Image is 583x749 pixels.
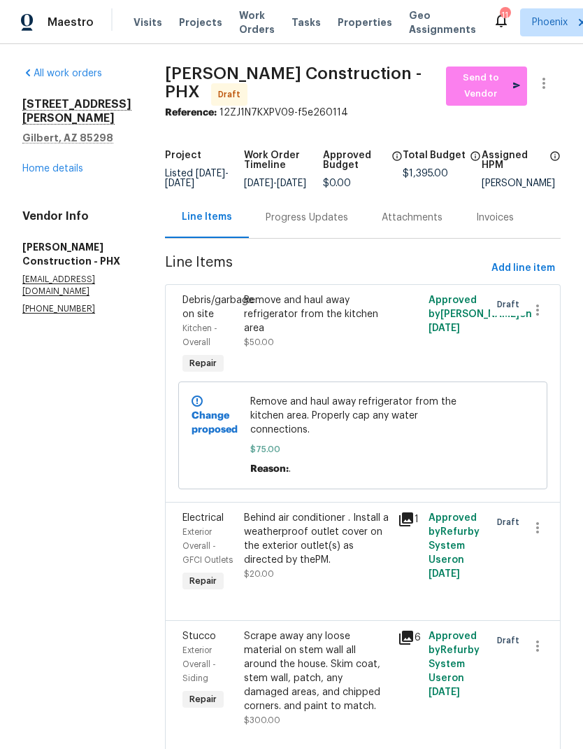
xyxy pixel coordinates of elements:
span: Projects [179,15,222,29]
span: . [289,464,291,474]
span: Exterior Overall - Siding [182,646,216,682]
div: [PERSON_NAME] [482,178,561,188]
div: 12ZJ1N7KXPV09-f5e260114 [165,106,561,120]
span: Repair [184,574,222,588]
div: Behind air conditioner . Install a weatherproof outlet cover on the exterior outlet(s) as directe... [244,511,389,567]
a: Home details [22,164,83,174]
span: Reason: [250,464,289,474]
span: The total cost of line items that have been approved by both Opendoor and the Trade Partner. This... [391,150,403,178]
div: 11 [500,8,510,22]
span: Listed [165,169,229,188]
span: $1,395.00 [403,169,448,178]
div: Scrape away any loose material on stem wall all around the house. Skim coat, stem wall, patch, an... [244,629,389,713]
div: 1 [398,511,420,528]
div: Progress Updates [266,211,348,225]
b: Reference: [165,108,217,118]
span: [PERSON_NAME] Construction - PHX [165,65,422,100]
span: The hpm assigned to this work order. [549,150,561,178]
h5: Assigned HPM [482,150,545,170]
h5: Work Order Timeline [244,150,323,170]
span: Stucco [182,631,216,641]
span: Tasks [291,17,321,27]
button: Send to Vendor [446,66,528,106]
span: Repair [184,356,222,370]
span: [DATE] [429,569,460,579]
h5: [PERSON_NAME] Construction - PHX [22,240,131,268]
div: Remove and haul away refrigerator from the kitchen area [244,293,389,335]
span: [DATE] [196,169,225,178]
span: Visits [134,15,162,29]
span: Repair [184,692,222,706]
span: Debris/garbage on site [182,295,254,319]
span: Draft [218,87,246,101]
span: [DATE] [429,323,460,333]
span: Maestro [48,15,94,29]
a: All work orders [22,69,102,78]
span: - [244,178,306,188]
span: $75.00 [250,442,476,456]
span: $50.00 [244,338,274,346]
button: Add line item [486,255,561,281]
span: Add line item [491,260,555,277]
span: Approved by [PERSON_NAME] on [429,295,532,333]
div: Line Items [182,210,232,224]
span: Exterior Overall - GFCI Outlets [182,528,233,564]
div: Invoices [476,211,514,225]
span: Remove and haul away refrigerator from the kitchen area. Properly cap any water connections. [250,395,476,437]
span: Approved by Refurby System User on [429,513,480,579]
span: - [165,169,229,188]
span: [DATE] [277,178,306,188]
span: [DATE] [429,687,460,697]
span: Draft [497,297,525,311]
h5: Approved Budget [323,150,387,170]
span: Properties [338,15,392,29]
span: [DATE] [165,178,194,188]
h5: Total Budget [403,150,466,160]
span: Approved by Refurby System User on [429,631,480,697]
span: Send to Vendor [453,70,521,102]
span: Kitchen - Overall [182,324,217,346]
span: Geo Assignments [409,8,476,36]
span: Line Items [165,255,486,281]
span: [DATE] [244,178,273,188]
span: $0.00 [323,178,351,188]
div: 6 [398,629,420,646]
span: Draft [497,633,525,647]
span: $20.00 [244,570,274,578]
h4: Vendor Info [22,209,131,223]
h5: Project [165,150,201,160]
b: Change proposed [192,411,238,435]
div: Attachments [382,211,442,225]
span: $300.00 [244,716,280,724]
span: Work Orders [239,8,275,36]
span: Phoenix [532,15,568,29]
span: Draft [497,515,525,529]
span: The total cost of line items that have been proposed by Opendoor. This sum includes line items th... [470,150,481,169]
span: Electrical [182,513,224,523]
